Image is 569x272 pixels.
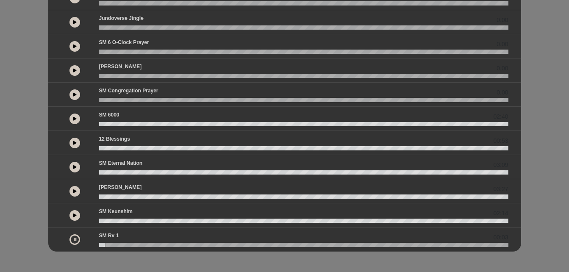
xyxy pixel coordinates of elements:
p: SM Eternal Nation [99,159,143,167]
p: 12 Blessings [99,135,130,143]
p: Jundoverse Jingle [99,14,144,22]
span: 00:53 [493,136,508,145]
span: 0.00 [497,16,508,25]
p: SM 6 o-clock prayer [99,39,149,46]
span: 03:09 [493,161,508,169]
p: [PERSON_NAME] [99,63,142,70]
span: 00:03 [493,233,508,242]
span: 02:40 [493,112,508,121]
span: 0.00 [497,40,508,49]
p: [PERSON_NAME] [99,183,142,191]
span: 03:27 [493,185,508,194]
p: SM 6000 [99,111,119,119]
span: 0.00 [497,64,508,73]
p: SM Congregation Prayer [99,87,158,94]
span: 0.00 [497,88,508,97]
p: SM Rv 1 [99,232,119,239]
span: 02:14 [493,209,508,218]
p: SM Keunshim [99,208,133,215]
